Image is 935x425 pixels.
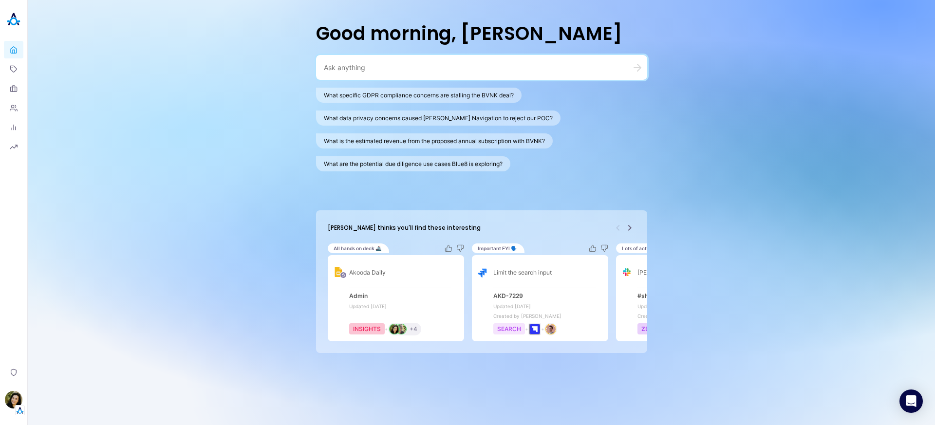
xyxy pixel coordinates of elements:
[396,324,403,334] a: person badge
[4,387,23,415] button: Ilana DjemalTenant Logo
[332,265,345,279] img: Google Drive
[899,389,923,413] div: Open Intercom Messenger
[545,324,552,334] a: person badge
[472,243,608,341] div: highlight-card
[349,323,385,334] a: topic badge
[637,313,740,319] span: Created by [PERSON_NAME]
[328,223,481,232] h4: [PERSON_NAME] thinks you'll find these interesting
[15,406,25,415] img: Tenant Logo
[616,243,752,341] div: highlight-card
[546,324,556,334] img: Tsvetan Tsvetanov
[389,324,396,334] a: person badge
[389,324,400,334] div: Go to person's profile
[328,243,389,253] div: All hands on deck 🚢
[529,324,540,334] div: Go to organization's profile
[616,243,669,253] div: Lots of action 🔥
[456,244,464,252] button: Dislike
[637,323,673,334] a: topic badge
[445,244,452,252] button: Like
[340,272,346,278] img: Private Interaction
[493,323,525,334] a: topic badge
[637,269,700,277] span: [PERSON_NAME] [text]
[493,313,596,319] span: Created by [PERSON_NAME]
[541,325,544,333] span: bullet space
[493,292,523,299] div: AKD-7229
[529,324,536,334] a: organization badge
[396,324,406,334] img: Alisa Faingold
[316,156,510,171] button: What are the potential due diligence use cases Blue8 is exploring?
[624,222,636,234] button: Next
[612,222,624,234] button: Previous
[620,265,634,279] img: Slack
[530,324,540,334] img: limit.com
[396,324,407,334] div: Go to person's profile
[5,391,22,408] img: Ilana Djemal
[493,323,525,334] div: SEARCH
[600,244,608,252] button: Dislike
[389,324,400,334] button: Ilana Djemal
[589,244,597,252] button: Like
[316,88,522,103] button: What specific GDPR compliance concerns are stalling the BVNK deal?
[493,269,552,277] span: Limit the search input
[328,243,464,341] div: highlight-card
[545,324,556,334] button: Tsvetan Tsvetanov
[472,243,524,253] div: Important FYI 🗣️
[349,269,386,277] span: Akooda Daily
[316,19,647,47] h1: Good morning, [PERSON_NAME]
[476,265,489,279] img: Jira
[637,292,708,299] div: #shared-akooda-itpipes
[407,324,420,333] button: +4
[390,324,399,334] img: Ilana Djemal
[349,303,451,309] span: Updated [DATE]
[525,325,528,333] span: bullet space
[396,324,407,334] button: Alisa Faingold
[493,303,596,309] span: Updated [DATE]
[637,303,740,309] span: Updated [DATE]
[385,325,388,333] span: bullet space
[349,292,368,299] div: Admin
[4,10,23,29] img: Akooda Logo
[529,324,540,334] button: limit.com
[545,324,556,334] div: Go to person's profile
[349,323,385,334] div: INSIGHTS
[637,323,673,334] div: ZENDESK
[316,111,561,126] button: What data privacy concerns caused [PERSON_NAME] Navigation to reject our POC?
[316,133,553,148] button: What is the estimated revenue from the proposed annual subscription with BVNK?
